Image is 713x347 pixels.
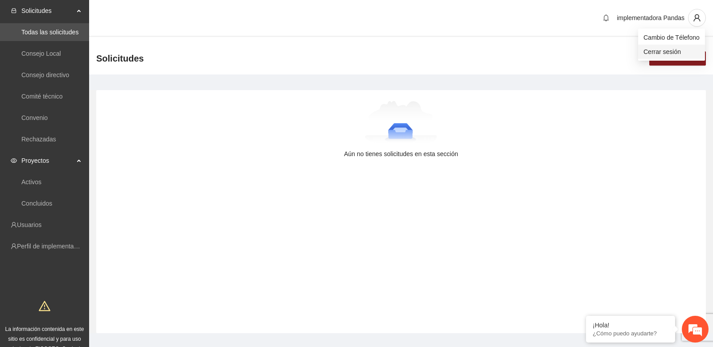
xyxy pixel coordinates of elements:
img: Aún no tienes solicitudes en esta sección [365,101,438,145]
span: inbox [11,8,17,14]
div: Minimizar ventana de chat en vivo [146,4,168,26]
a: Convenio [21,114,48,121]
span: eye [11,157,17,164]
div: Aún no tienes solicitudes en esta sección [111,149,692,159]
a: Consejo directivo [21,71,69,78]
span: Cambio de Télefono [643,33,700,42]
p: ¿Cómo puedo ayudarte? [593,330,668,337]
a: Activos [21,178,41,186]
span: warning [39,300,50,312]
a: Todas las solicitudes [21,29,78,36]
span: user [688,14,705,22]
span: Proyectos [21,152,74,169]
a: Usuarios [17,221,41,228]
a: Perfil de implementadora [17,243,86,250]
a: Concluidos [21,200,52,207]
button: user [688,9,706,27]
span: bell [599,14,613,21]
textarea: Escriba su mensaje y pulse “Intro” [4,244,170,275]
a: Rechazadas [21,136,56,143]
div: Chatee con nosotros ahora [46,45,150,57]
a: Consejo Local [21,50,61,57]
span: Solicitudes [21,2,74,20]
span: Estamos en línea. [52,119,123,209]
span: Solicitudes [96,51,144,66]
span: Cerrar sesión [643,47,700,57]
span: implementadora Pandas [617,14,684,21]
a: Comité técnico [21,93,63,100]
button: bell [599,11,613,25]
div: ¡Hola! [593,322,668,329]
